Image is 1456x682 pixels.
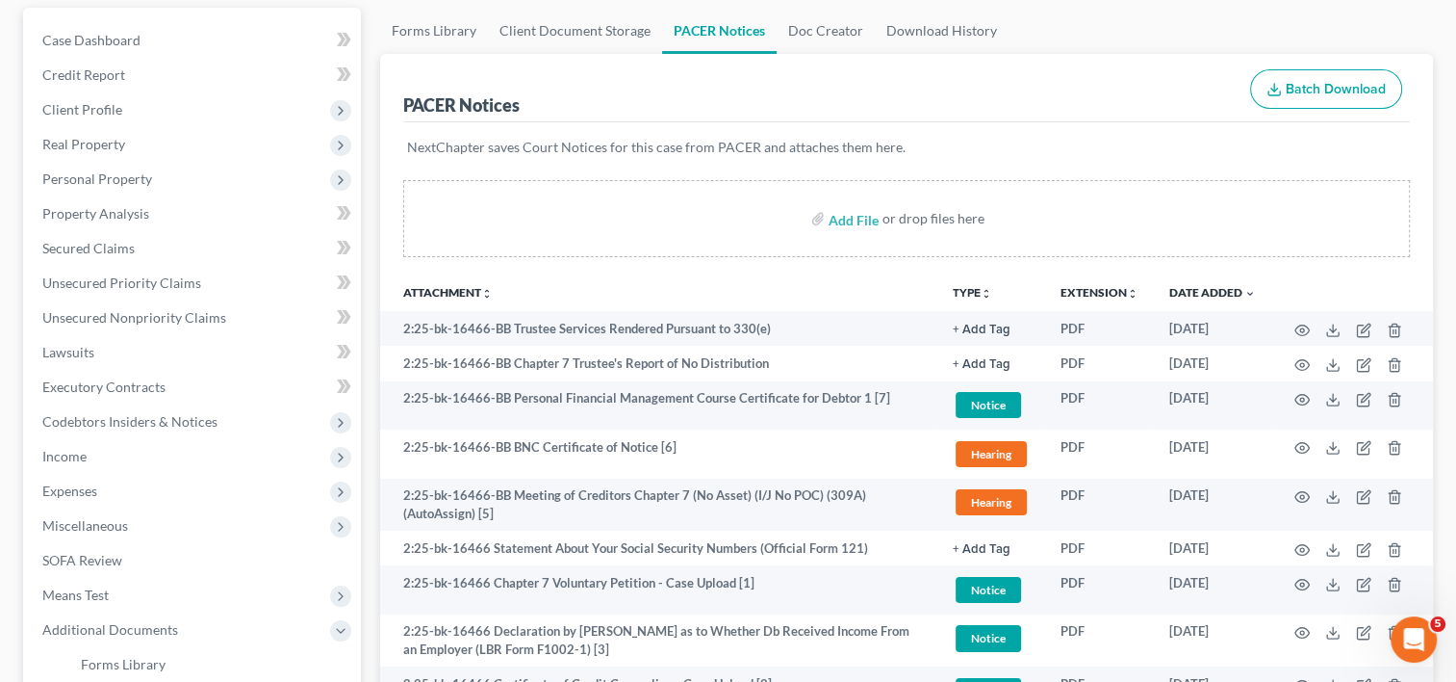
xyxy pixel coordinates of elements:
[953,486,1030,518] a: Hearing
[27,197,361,231] a: Property Analysis
[42,275,201,291] span: Unsecured Priority Claims
[953,574,1030,606] a: Notice
[380,531,937,565] td: 2:25-bk-16466 Statement About Your Social Security Numbers (Official Form 121)
[953,389,1030,421] a: Notice
[42,587,109,603] span: Means Test
[953,622,1030,654] a: Notice
[488,8,662,54] a: Client Document Storage
[380,430,937,479] td: 2:25-bk-16466-BB BNC Certificate of Notice [6]
[956,392,1021,418] span: Notice
[42,483,97,499] span: Expenses
[27,370,361,405] a: Executory Contracts
[1154,381,1271,431] td: [DATE]
[1286,81,1386,97] span: Batch Download
[1169,285,1256,300] a: Date Added expand_more
[27,543,361,578] a: SOFA Review
[380,615,937,668] td: 2:25-bk-16466 Declaration by [PERSON_NAME] as to Whether Db Received Income From an Employer (LBR...
[953,354,1030,373] a: + Add Tag
[956,625,1021,651] span: Notice
[42,309,226,326] span: Unsecured Nonpriority Claims
[27,301,361,335] a: Unsecured Nonpriority Claims
[953,320,1030,338] a: + Add Tag
[42,413,217,430] span: Codebtors Insiders & Notices
[42,101,122,118] span: Client Profile
[956,577,1021,603] span: Notice
[1045,311,1154,346] td: PDF
[1154,479,1271,532] td: [DATE]
[1045,615,1154,668] td: PDF
[1045,479,1154,532] td: PDF
[42,379,166,395] span: Executory Contracts
[956,441,1027,467] span: Hearing
[981,288,992,300] i: unfold_more
[407,138,1406,157] p: NextChapter saves Court Notices for this case from PACER and attaches them here.
[1045,531,1154,565] td: PDF
[1045,430,1154,479] td: PDF
[953,324,1010,336] button: + Add Tag
[403,285,493,300] a: Attachmentunfold_more
[42,136,125,152] span: Real Property
[1430,616,1445,632] span: 5
[956,489,1027,515] span: Hearing
[1154,615,1271,668] td: [DATE]
[380,565,937,615] td: 2:25-bk-16466 Chapter 7 Voluntary Petition - Case Upload [1]
[1154,565,1271,615] td: [DATE]
[42,517,128,534] span: Miscellaneous
[953,358,1010,371] button: + Add Tag
[1154,430,1271,479] td: [DATE]
[1045,565,1154,615] td: PDF
[42,66,125,83] span: Credit Report
[42,32,140,48] span: Case Dashboard
[42,205,149,222] span: Property Analysis
[882,209,984,228] div: or drop files here
[1154,531,1271,565] td: [DATE]
[81,656,166,672] span: Forms Library
[1127,288,1138,300] i: unfold_more
[1045,381,1154,431] td: PDF
[1244,288,1256,300] i: expand_more
[1391,616,1437,663] iframe: Intercom live chat
[27,266,361,301] a: Unsecured Priority Claims
[42,170,152,187] span: Personal Property
[1154,311,1271,346] td: [DATE]
[380,311,937,346] td: 2:25-bk-16466-BB Trustee Services Rendered Pursuant to 330(e)
[1154,346,1271,380] td: [DATE]
[380,8,488,54] a: Forms Library
[875,8,1009,54] a: Download History
[27,231,361,266] a: Secured Claims
[777,8,875,54] a: Doc Creator
[27,58,361,92] a: Credit Report
[953,438,1030,470] a: Hearing
[42,344,94,360] span: Lawsuits
[380,346,937,380] td: 2:25-bk-16466-BB Chapter 7 Trustee's Report of No Distribution
[42,240,135,256] span: Secured Claims
[662,8,777,54] a: PACER Notices
[481,288,493,300] i: unfold_more
[1060,285,1138,300] a: Extensionunfold_more
[42,552,122,568] span: SOFA Review
[403,93,520,117] div: PACER Notices
[953,539,1030,558] a: + Add Tag
[380,479,937,532] td: 2:25-bk-16466-BB Meeting of Creditors Chapter 7 (No Asset) (I/J No POC) (309A) (AutoAssign) [5]
[1250,69,1402,110] button: Batch Download
[953,543,1010,556] button: + Add Tag
[953,287,992,300] button: TYPEunfold_more
[27,335,361,370] a: Lawsuits
[27,23,361,58] a: Case Dashboard
[380,381,937,431] td: 2:25-bk-16466-BB Personal Financial Management Course Certificate for Debtor 1 [7]
[42,621,178,638] span: Additional Documents
[1045,346,1154,380] td: PDF
[42,448,87,464] span: Income
[65,647,361,682] a: Forms Library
